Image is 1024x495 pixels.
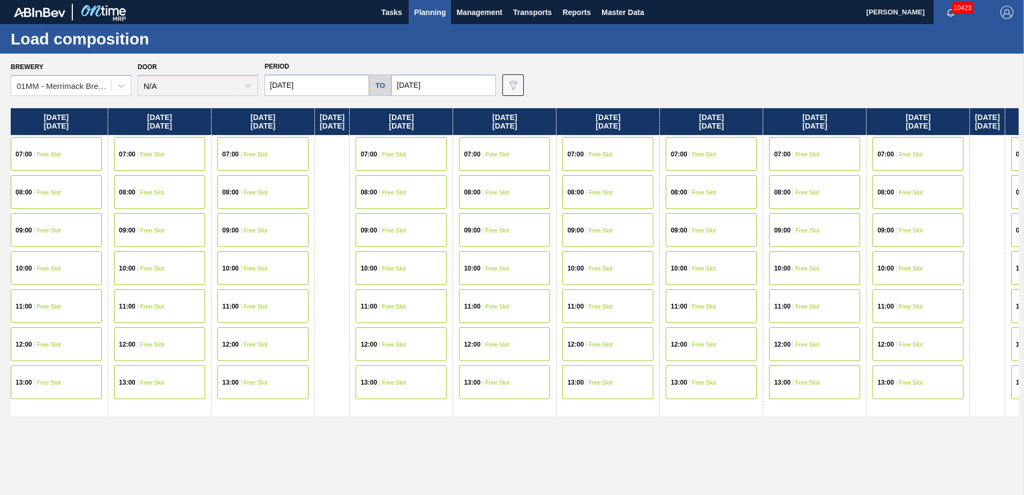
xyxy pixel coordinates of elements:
[692,265,716,272] span: Free Slot
[774,151,790,157] span: 07:00
[119,189,135,196] span: 08:00
[222,341,239,348] span: 12:00
[16,265,32,272] span: 10:00
[899,189,923,196] span: Free Slot
[222,379,239,386] span: 13:00
[795,303,819,310] span: Free Slot
[774,341,790,348] span: 12:00
[16,379,32,386] span: 13:00
[315,108,349,135] div: [DATE] [DATE]
[867,108,969,135] div: [DATE] [DATE]
[567,151,584,157] span: 07:00
[382,303,406,310] span: Free Slot
[382,379,406,386] span: Free Slot
[899,303,923,310] span: Free Slot
[360,227,377,234] span: 09:00
[933,5,968,20] button: Notifications
[464,265,480,272] span: 10:00
[589,379,613,386] span: Free Slot
[37,379,61,386] span: Free Slot
[795,379,819,386] span: Free Slot
[502,74,524,96] button: icon-filter-gray
[692,303,716,310] span: Free Slot
[244,189,268,196] span: Free Slot
[774,265,790,272] span: 10:00
[16,189,32,196] span: 08:00
[37,151,61,157] span: Free Slot
[414,6,446,19] span: Planning
[222,303,239,310] span: 11:00
[37,189,61,196] span: Free Slot
[380,6,403,19] span: Tasks
[877,189,894,196] span: 08:00
[244,265,268,272] span: Free Slot
[140,303,164,310] span: Free Slot
[464,379,480,386] span: 13:00
[899,341,923,348] span: Free Slot
[16,341,32,348] span: 12:00
[671,151,687,157] span: 07:00
[391,74,496,96] input: mm/dd/yyyy
[692,189,716,196] span: Free Slot
[244,227,268,234] span: Free Slot
[37,265,61,272] span: Free Slot
[212,108,314,135] div: [DATE] [DATE]
[589,189,613,196] span: Free Slot
[11,33,201,45] h1: Load composition
[795,227,819,234] span: Free Slot
[567,379,584,386] span: 13:00
[795,265,819,272] span: Free Slot
[952,2,974,14] span: 10423
[265,63,289,70] span: Period
[671,341,687,348] span: 12:00
[795,189,819,196] span: Free Slot
[567,265,584,272] span: 10:00
[222,151,239,157] span: 07:00
[37,341,61,348] span: Free Slot
[119,341,135,348] span: 12:00
[464,151,480,157] span: 07:00
[140,189,164,196] span: Free Slot
[140,265,164,272] span: Free Slot
[774,303,790,310] span: 11:00
[350,108,453,135] div: [DATE] [DATE]
[265,74,369,96] input: mm/dd/yyyy
[671,265,687,272] span: 10:00
[11,63,43,71] label: Brewery
[244,151,268,157] span: Free Slot
[899,379,923,386] span: Free Slot
[37,227,61,234] span: Free Slot
[119,379,135,386] span: 13:00
[562,6,591,19] span: Reports
[464,227,480,234] span: 09:00
[589,227,613,234] span: Free Slot
[222,227,239,234] span: 09:00
[140,341,164,348] span: Free Slot
[513,6,552,19] span: Transports
[774,227,790,234] span: 09:00
[692,341,716,348] span: Free Slot
[567,227,584,234] span: 09:00
[222,265,239,272] span: 10:00
[774,189,790,196] span: 08:00
[877,379,894,386] span: 13:00
[692,151,716,157] span: Free Slot
[507,79,519,92] img: icon-filter-gray
[16,227,32,234] span: 09:00
[692,379,716,386] span: Free Slot
[464,303,480,310] span: 11:00
[382,189,406,196] span: Free Slot
[671,227,687,234] span: 09:00
[244,379,268,386] span: Free Slot
[140,151,164,157] span: Free Slot
[119,265,135,272] span: 10:00
[360,303,377,310] span: 11:00
[485,189,509,196] span: Free Slot
[119,151,135,157] span: 07:00
[140,379,164,386] span: Free Slot
[119,303,135,310] span: 11:00
[601,6,644,19] span: Master Data
[37,303,61,310] span: Free Slot
[485,151,509,157] span: Free Slot
[17,81,112,91] div: 01MM - Merrimack Brewery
